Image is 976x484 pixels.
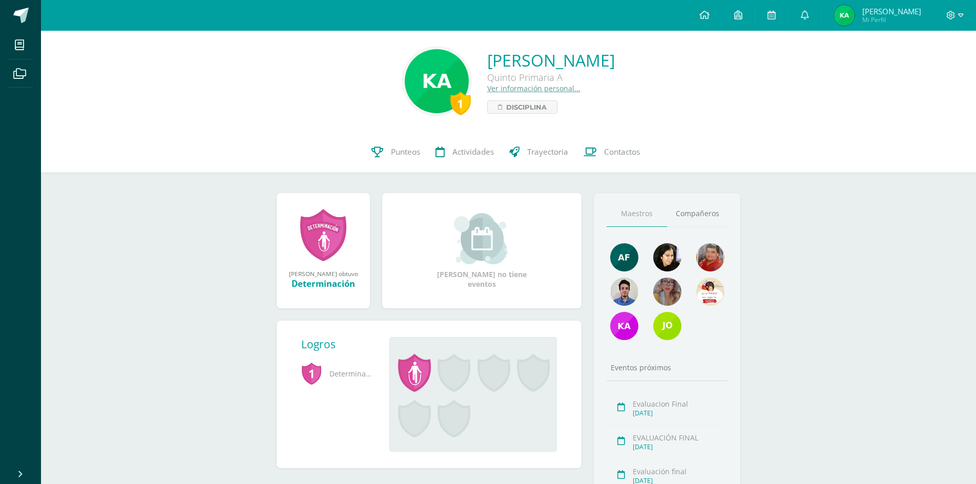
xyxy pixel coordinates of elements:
[653,312,681,340] img: 6a7a54c56617c0b9e88ba47bf52c02d7.png
[633,443,724,451] div: [DATE]
[487,49,615,71] a: [PERSON_NAME]
[610,243,638,271] img: d889210657d9de5f4725d9f6eeddb83d.png
[862,6,921,16] span: [PERSON_NAME]
[301,360,373,388] span: Determinación
[287,269,360,278] div: [PERSON_NAME] obtuvo
[633,433,724,443] div: EVALUACIÓN FINAL
[287,278,360,289] div: Determinación
[633,409,724,417] div: [DATE]
[633,467,724,476] div: Evaluación final
[428,132,502,173] a: Actividades
[610,278,638,306] img: 2dffed587003e0fc8d85a787cd9a4a0a.png
[667,201,728,227] a: Compañeros
[454,213,510,264] img: event_small.png
[576,132,648,173] a: Contactos
[405,49,469,113] img: 8cd35ce2b2f47146becaa5b38967a722.png
[431,213,533,289] div: [PERSON_NAME] no tiene eventos
[364,132,428,173] a: Punteos
[607,363,728,372] div: Eventos próximos
[506,101,547,113] span: Disciplina
[610,312,638,340] img: 57a22e3baad8e3e20f6388c0a987e578.png
[696,278,724,306] img: 6abeb608590446332ac9ffeb3d35d2d4.png
[452,146,494,157] span: Actividades
[502,132,576,173] a: Trayectoria
[487,100,557,114] a: Disciplina
[862,15,921,24] span: Mi Perfil
[487,71,615,83] div: Quinto Primaria A
[527,146,568,157] span: Trayectoria
[653,278,681,306] img: 262ac19abc587240528a24365c978d30.png
[834,5,855,26] img: e8e4fd78d3a5517432ec64b3f1f42d4b.png
[301,362,322,385] span: 1
[450,92,471,115] div: 1
[301,337,381,351] div: Logros
[633,399,724,409] div: Evaluacion Final
[607,201,667,227] a: Maestros
[696,243,724,271] img: 8ad4561c845816817147f6c4e484f2e8.png
[487,83,580,93] a: Ver información personal...
[604,146,640,157] span: Contactos
[391,146,420,157] span: Punteos
[653,243,681,271] img: 023cb5cc053389f6ba88328a33af1495.png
